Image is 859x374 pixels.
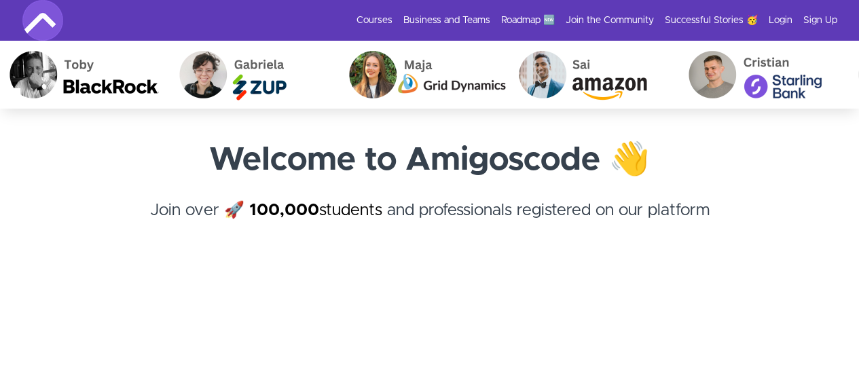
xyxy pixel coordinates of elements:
h4: Join over 🚀 and professionals registered on our platform [22,198,837,247]
img: Gabriela [170,41,340,109]
img: Maja [340,41,509,109]
strong: Welcome to Amigoscode 👋 [209,144,650,176]
a: Roadmap 🆕 [501,14,555,27]
img: Cristian [679,41,849,109]
a: Join the Community [566,14,654,27]
a: 100,000students [249,202,382,219]
strong: 100,000 [249,202,319,219]
a: Business and Teams [403,14,490,27]
img: Sai [509,41,679,109]
a: Courses [357,14,392,27]
a: Login [769,14,792,27]
a: Sign Up [803,14,837,27]
a: Successful Stories 🥳 [665,14,758,27]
